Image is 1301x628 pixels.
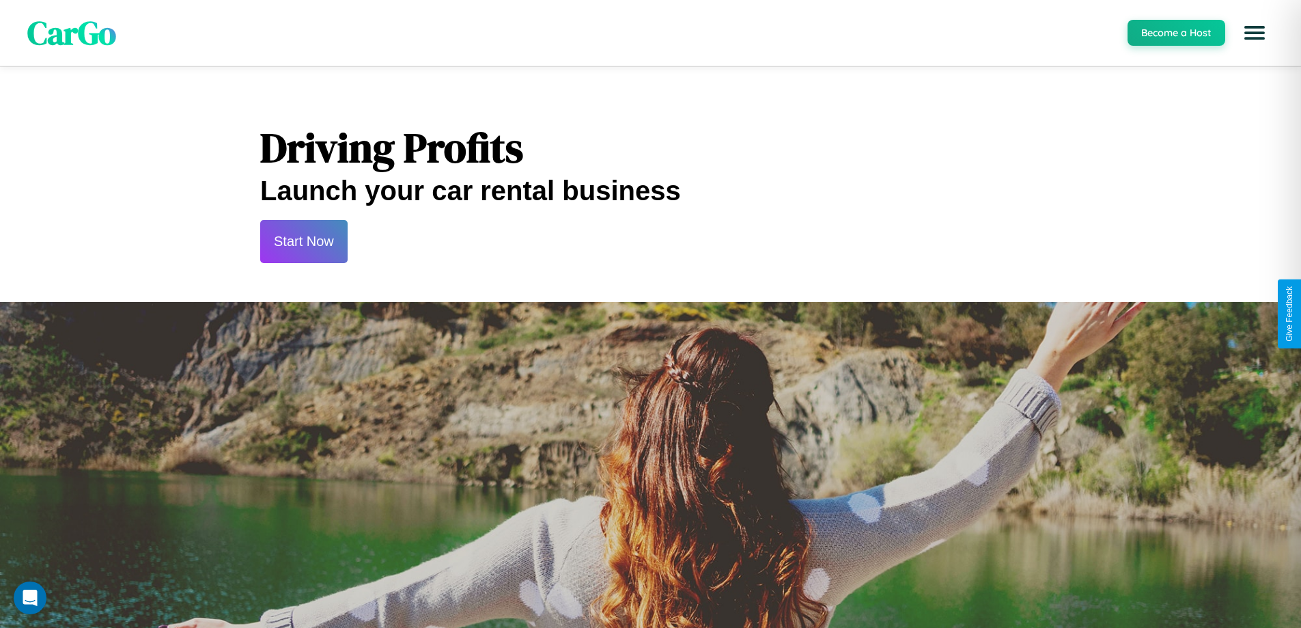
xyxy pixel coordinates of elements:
[1285,286,1294,342] div: Give Feedback
[27,10,116,55] span: CarGo
[1128,20,1225,46] button: Become a Host
[1235,14,1274,52] button: Open menu
[260,220,348,263] button: Start Now
[260,176,1041,206] h2: Launch your car rental business
[260,120,1041,176] h1: Driving Profits
[14,582,46,614] div: Open Intercom Messenger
